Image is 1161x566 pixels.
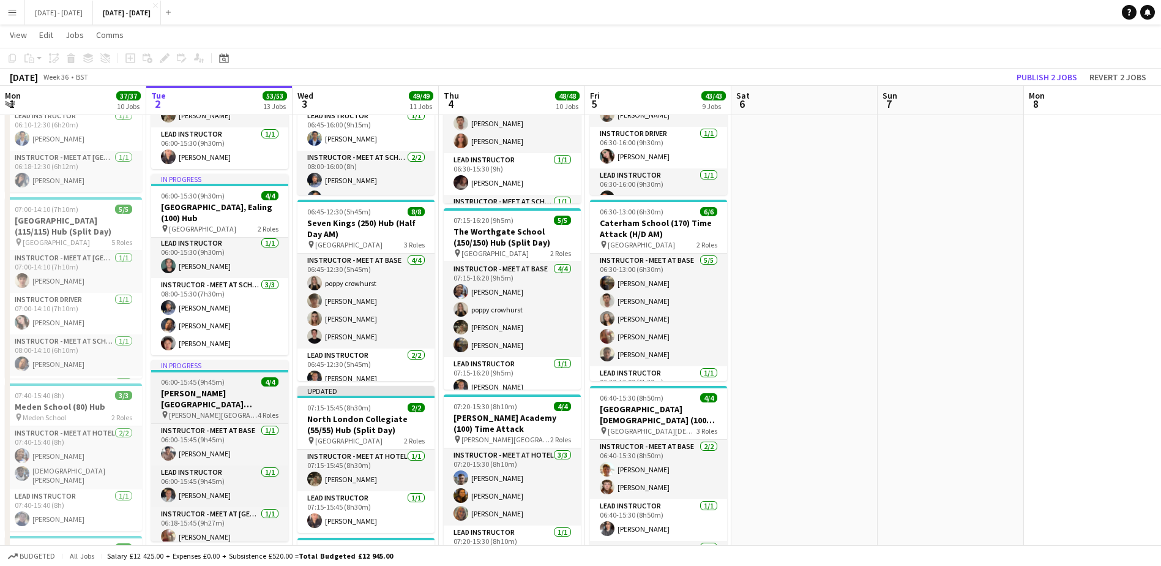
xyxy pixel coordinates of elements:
span: 06:30-13:00 (6h30m) [600,207,663,216]
span: 4/4 [261,191,278,200]
app-card-role: Instructor - Meet at School3/308:00-15:30 (7h30m)[PERSON_NAME][PERSON_NAME][PERSON_NAME] [151,278,288,355]
span: Comms [96,29,124,40]
app-card-role: Instructor Driver1/106:30-16:00 (9h30m)[PERSON_NAME] [590,127,727,168]
a: Jobs [61,27,89,43]
span: 2 Roles [258,224,278,233]
div: Updated07:15-15:45 (8h30m)2/2North London Collegiate (55/55) Hub (Split Day) [GEOGRAPHIC_DATA]2 R... [297,386,435,533]
span: [GEOGRAPHIC_DATA] [315,436,383,445]
span: [GEOGRAPHIC_DATA] [461,249,529,258]
span: 5 Roles [111,238,132,247]
div: Updated [297,386,435,396]
app-card-role: Instructor - Meet at [GEOGRAPHIC_DATA]1/106:18-12:30 (6h12m)[PERSON_NAME] [5,151,142,192]
div: 9 Jobs [702,102,725,111]
app-card-role: Lead Instructor1/106:00-15:30 (9h30m)[PERSON_NAME] [151,236,288,278]
app-job-card: 07:00-14:10 (7h10m)5/5[GEOGRAPHIC_DATA] (115/115) Hub (Split Day) [GEOGRAPHIC_DATA]5 RolesInstruc... [5,197,142,379]
app-card-role: Instructor Driver1/107:00-14:10 (7h10m)[PERSON_NAME] [5,293,142,334]
button: Budgeted [6,549,57,563]
app-card-role: Instructor - Meet at School1/1 [444,195,581,236]
span: 2 Roles [696,240,717,249]
app-card-role: Instructor - Meet at Hotel1/107:15-15:45 (8h30m)[PERSON_NAME] [297,450,435,491]
app-card-role: Lead Instructor1/107:40-15:40 (8h)[PERSON_NAME] [5,489,142,531]
span: [GEOGRAPHIC_DATA] [23,238,90,247]
app-card-role: Instructor - Meet at School1/108:00-14:10 (6h10m)[PERSON_NAME] [5,334,142,376]
span: 4/4 [554,402,571,411]
span: 6/6 [115,543,132,553]
h3: The Worthgate School (150/150) Hub (Split Day) [444,226,581,248]
span: [GEOGRAPHIC_DATA] [169,224,236,233]
h3: [GEOGRAPHIC_DATA][DEMOGRAPHIC_DATA] (100) Hub [590,404,727,426]
app-job-card: In progress06:00-15:45 (9h45m)4/4[PERSON_NAME][GEOGRAPHIC_DATA][PERSON_NAME] (100) Time Attack [P... [151,360,288,541]
span: 07:15-15:45 (8h30m) [307,403,371,412]
span: 37/37 [116,91,141,100]
span: 6/6 [700,207,717,216]
span: 1 [3,97,21,111]
span: Jobs [65,29,84,40]
app-card-role: Instructor - Meet at [GEOGRAPHIC_DATA]1/107:00-14:10 (7h10m)[PERSON_NAME] [5,251,142,293]
span: 06:00-15:45 (9h45m) [161,377,225,387]
div: 13 Jobs [263,102,286,111]
span: 07:20-15:30 (8h10m) [454,402,517,411]
h3: Caterham School (170) Time Attack (H/D AM) [590,217,727,240]
span: [GEOGRAPHIC_DATA] [315,240,383,249]
span: 53/53 [263,91,287,100]
app-card-role: Lead Instructor1/106:10-12:30 (6h20m)[PERSON_NAME] [5,109,142,151]
span: Meden School [23,413,66,422]
span: 49/49 [409,91,433,100]
div: 10 Jobs [117,102,140,111]
div: BST [76,72,88,81]
span: 06:00-15:30 (9h30m) [161,191,225,200]
span: View [10,29,27,40]
div: 11 Jobs [409,102,433,111]
span: 06:40-15:30 (8h50m) [600,393,663,402]
button: [DATE] - [DATE] [25,1,93,25]
app-card-role: Lead Instructor2/206:45-12:30 (5h45m)[PERSON_NAME] [297,349,435,408]
h3: Meden School (80) Hub [5,401,142,412]
app-card-role: Instructor - Meet at Hotel3/307:20-15:30 (8h10m)[PERSON_NAME][PERSON_NAME][PERSON_NAME] [444,448,581,526]
div: In progress [151,174,288,184]
span: Tue [151,90,166,101]
h3: North London Collegiate (55/55) Hub (Split Day) [297,413,435,436]
span: 5/5 [115,205,132,214]
span: [GEOGRAPHIC_DATA][DEMOGRAPHIC_DATA] [608,426,696,436]
app-card-role: Instructor - Meet at Base2/206:40-15:30 (8h50m)[PERSON_NAME][PERSON_NAME] [590,440,727,499]
span: [GEOGRAPHIC_DATA] [608,240,675,249]
app-job-card: In progress06:00-15:30 (9h30m)4/4[GEOGRAPHIC_DATA], Ealing (100) Hub [GEOGRAPHIC_DATA]2 RolesLead... [151,174,288,355]
span: 09:30-16:30 (7h) [15,543,64,553]
h3: [PERSON_NAME] Academy (100) Time Attack [444,412,581,434]
span: 5 [588,97,600,111]
span: 43/43 [701,91,726,100]
span: 4/4 [261,377,278,387]
app-job-card: 06:45-12:30 (5h45m)8/8Seven Kings (250) Hub (Half Day AM) [GEOGRAPHIC_DATA]3 RolesInstructor - Me... [297,200,435,381]
span: Wed [297,90,313,101]
span: 6 [734,97,750,111]
span: 7 [881,97,897,111]
app-card-role: Lead Instructor1/106:00-15:45 (9h45m)[PERSON_NAME] [151,466,288,507]
app-job-card: 07:15-16:20 (9h5m)5/5The Worthgate School (150/150) Hub (Split Day) [GEOGRAPHIC_DATA]2 RolesInstr... [444,208,581,390]
a: View [5,27,32,43]
app-card-role: Lead Instructor1/106:00-15:30 (9h30m)[PERSON_NAME] [151,127,288,169]
div: 10 Jobs [556,102,579,111]
span: 2 Roles [404,436,425,445]
span: 07:15-16:20 (9h5m) [454,216,513,225]
span: Total Budgeted £12 945.00 [299,551,393,560]
app-card-role: Lead Instructor1/106:30-16:00 (9h30m)[PERSON_NAME] [590,168,727,210]
span: 06:45-12:30 (5h45m) [307,207,371,216]
span: Week 36 [40,72,71,81]
span: 8/8 [408,207,425,216]
span: 2 [149,97,166,111]
app-card-role: Lead Instructor1/1 [5,376,142,418]
span: 3 Roles [696,426,717,436]
app-job-card: 06:30-13:00 (6h30m)6/6Caterham School (170) Time Attack (H/D AM) [GEOGRAPHIC_DATA]2 RolesInstruct... [590,200,727,381]
app-card-role: Instructor - Meet at [GEOGRAPHIC_DATA]1/106:18-15:45 (9h27m)[PERSON_NAME] [151,507,288,549]
span: 2 Roles [550,249,571,258]
span: 3 Roles [404,240,425,249]
button: Publish 2 jobs [1012,69,1082,85]
h3: [GEOGRAPHIC_DATA] (115/115) Hub (Split Day) [5,215,142,237]
span: Fri [590,90,600,101]
span: 07:00-14:10 (7h10m) [15,205,78,214]
span: 07:40-15:40 (8h) [15,391,64,400]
